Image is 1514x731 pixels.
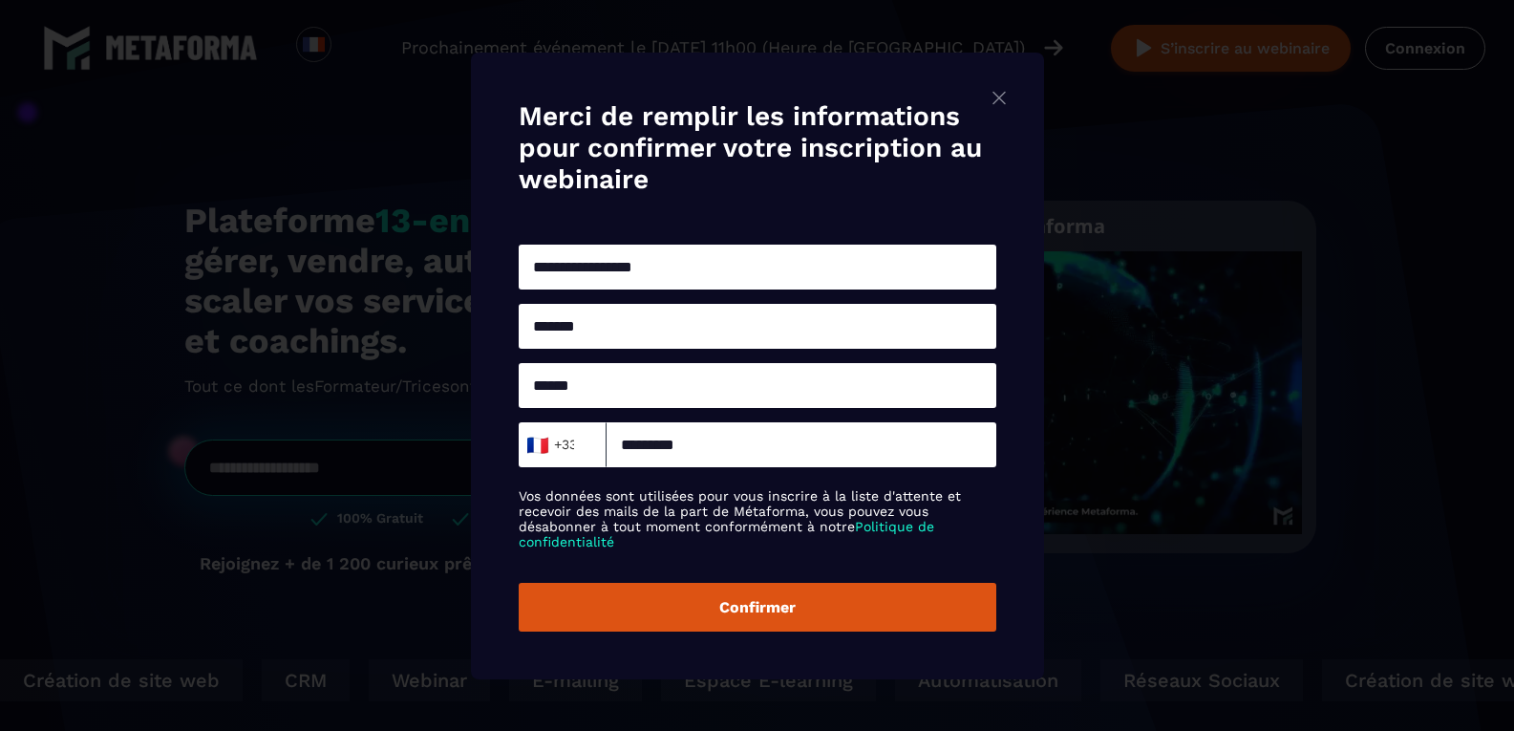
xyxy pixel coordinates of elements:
label: Vos données sont utilisées pour vous inscrire à la liste d'attente et recevoir des mails de la pa... [519,488,996,549]
a: Politique de confidentialité [519,519,934,549]
span: +33 [530,431,570,458]
button: Confirmer [519,583,996,632]
input: Search for option [575,430,589,459]
h4: Merci de remplir les informations pour confirmer votre inscription au webinaire [519,100,996,195]
div: Search for option [519,422,607,467]
img: close [988,86,1011,110]
span: 🇫🇷 [524,431,548,458]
